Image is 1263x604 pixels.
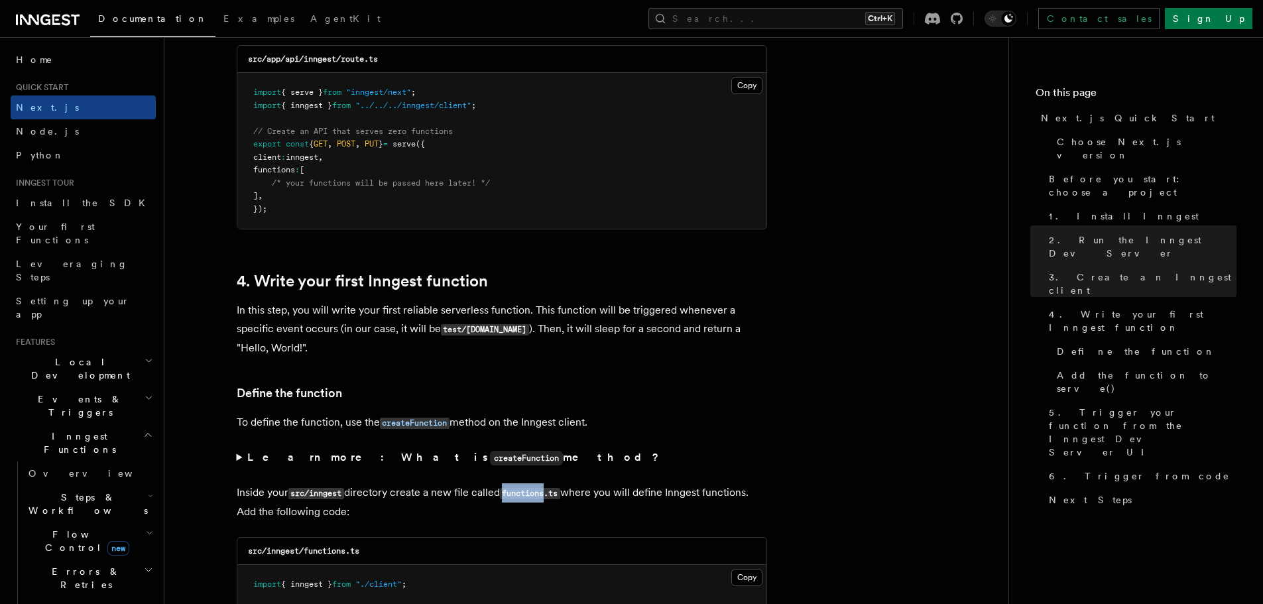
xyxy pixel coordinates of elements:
span: = [383,139,388,149]
a: createFunction [380,416,450,428]
span: Flow Control [23,528,146,554]
a: Home [11,48,156,72]
span: Node.js [16,126,79,137]
span: Next.js Quick Start [1041,111,1215,125]
span: serve [392,139,416,149]
summary: Learn more: What iscreateFunctionmethod? [237,448,767,467]
a: Leveraging Steps [11,252,156,289]
a: 2. Run the Inngest Dev Server [1044,228,1236,265]
span: { serve } [281,88,323,97]
span: Home [16,53,53,66]
span: 1. Install Inngest [1049,210,1199,223]
code: src/inngest/functions.ts [248,546,359,556]
a: 3. Create an Inngest client [1044,265,1236,302]
button: Errors & Retries [23,560,156,597]
span: 5. Trigger your function from the Inngest Dev Server UI [1049,406,1236,459]
span: "inngest/next" [346,88,411,97]
span: , [258,191,263,200]
span: Leveraging Steps [16,259,128,282]
span: 4. Write your first Inngest function [1049,308,1236,334]
a: Documentation [90,4,215,37]
span: Steps & Workflows [23,491,148,517]
button: Copy [731,77,762,94]
a: Contact sales [1038,8,1160,29]
span: functions [253,165,295,174]
span: } [379,139,383,149]
span: ({ [416,139,425,149]
button: Flow Controlnew [23,522,156,560]
a: Install the SDK [11,191,156,215]
span: Inngest Functions [11,430,143,456]
p: To define the function, use the method on the Inngest client. [237,413,767,432]
span: Events & Triggers [11,393,145,419]
span: POST [337,139,355,149]
span: PUT [365,139,379,149]
a: Python [11,143,156,167]
span: , [318,152,323,162]
p: In this step, you will write your first reliable serverless function. This function will be trigg... [237,301,767,357]
a: Setting up your app [11,289,156,326]
span: Errors & Retries [23,565,144,591]
a: 1. Install Inngest [1044,204,1236,228]
code: test/[DOMAIN_NAME] [441,324,529,335]
code: createFunction [490,451,563,465]
a: Next Steps [1044,488,1236,512]
span: "../../../inngest/client" [355,101,471,110]
a: 6. Trigger from code [1044,464,1236,488]
span: ] [253,191,258,200]
button: Inngest Functions [11,424,156,461]
span: Define the function [1057,345,1215,358]
span: , [355,139,360,149]
strong: Learn more: What is method? [247,451,662,463]
span: , [328,139,332,149]
span: 6. Trigger from code [1049,469,1230,483]
span: export [253,139,281,149]
span: // Create an API that serves zero functions [253,127,453,136]
span: ; [402,579,406,589]
a: Your first Functions [11,215,156,252]
span: }); [253,204,267,213]
a: AgentKit [302,4,389,36]
button: Toggle dark mode [985,11,1016,27]
span: : [295,165,300,174]
code: createFunction [380,418,450,429]
span: AgentKit [310,13,381,24]
span: import [253,88,281,97]
span: Before you start: choose a project [1049,172,1236,199]
code: src/inngest [288,488,344,499]
code: functions.ts [500,488,560,499]
span: { inngest } [281,101,332,110]
span: from [323,88,341,97]
span: Quick start [11,82,68,93]
button: Steps & Workflows [23,485,156,522]
span: [ [300,165,304,174]
span: /* your functions will be passed here later! */ [272,178,490,188]
span: Inngest tour [11,178,74,188]
span: Add the function to serve() [1057,369,1236,395]
a: Node.js [11,119,156,143]
span: from [332,579,351,589]
span: GET [314,139,328,149]
a: 5. Trigger your function from the Inngest Dev Server UI [1044,400,1236,464]
span: Your first Functions [16,221,95,245]
a: Define the function [1052,339,1236,363]
span: ; [471,101,476,110]
span: : [281,152,286,162]
span: Documentation [98,13,208,24]
a: Examples [215,4,302,36]
a: Sign Up [1165,8,1252,29]
span: 2. Run the Inngest Dev Server [1049,233,1236,260]
span: const [286,139,309,149]
kbd: Ctrl+K [865,12,895,25]
a: Before you start: choose a project [1044,167,1236,204]
span: inngest [286,152,318,162]
button: Copy [731,569,762,586]
span: { inngest } [281,579,332,589]
a: 4. Write your first Inngest function [1044,302,1236,339]
a: Next.js [11,95,156,119]
span: from [332,101,351,110]
span: { [309,139,314,149]
code: src/app/api/inngest/route.ts [248,54,378,64]
span: Python [16,150,64,160]
span: import [253,579,281,589]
